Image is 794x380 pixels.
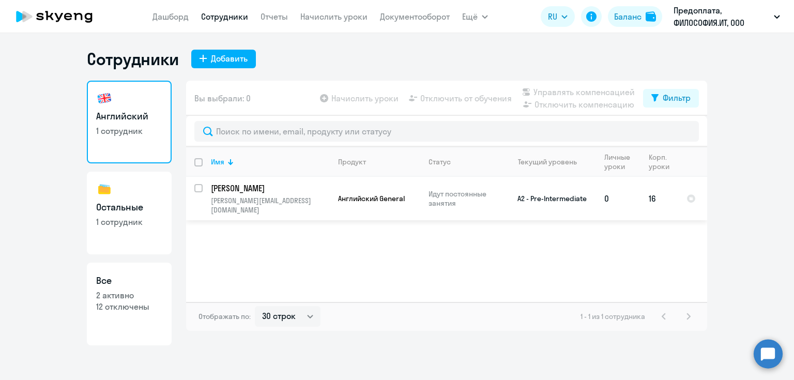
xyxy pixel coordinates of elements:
[596,177,640,220] td: 0
[96,301,162,312] p: 12 отключены
[548,10,557,23] span: RU
[211,196,329,215] p: [PERSON_NAME][EMAIL_ADDRESS][DOMAIN_NAME]
[518,157,577,166] div: Текущий уровень
[668,4,785,29] button: Предоплата, ФИЛОСОФИЯ.ИТ, ООО
[338,157,420,166] div: Продукт
[96,274,162,287] h3: Все
[581,312,645,321] span: 1 - 1 из 1 сотрудника
[96,290,162,301] p: 2 активно
[429,157,499,166] div: Статус
[152,11,189,22] a: Дашборд
[194,121,699,142] input: Поиск по имени, email, продукту или статусу
[643,89,699,108] button: Фильтр
[640,177,678,220] td: 16
[96,201,162,214] h3: Остальные
[211,157,224,166] div: Имя
[211,183,329,194] a: [PERSON_NAME]
[674,4,770,29] p: Предоплата, ФИЛОСОФИЯ.ИТ, ООО
[300,11,368,22] a: Начислить уроки
[614,10,642,23] div: Баланс
[338,157,366,166] div: Продукт
[649,153,678,171] div: Корп. уроки
[604,153,640,171] div: Личные уроки
[211,183,328,194] p: [PERSON_NAME]
[338,194,405,203] span: Английский General
[649,153,669,171] div: Корп. уроки
[261,11,288,22] a: Отчеты
[541,6,575,27] button: RU
[380,11,450,22] a: Документооборот
[211,157,329,166] div: Имя
[429,189,499,208] p: Идут постоянные занятия
[87,81,172,163] a: Английский1 сотрудник
[608,6,662,27] button: Балансbalance
[211,52,248,65] div: Добавить
[508,157,595,166] div: Текущий уровень
[96,125,162,136] p: 1 сотрудник
[198,312,251,321] span: Отображать по:
[96,216,162,227] p: 1 сотрудник
[462,6,488,27] button: Ещё
[429,157,451,166] div: Статус
[462,10,478,23] span: Ещё
[194,92,251,104] span: Вы выбрали: 0
[646,11,656,22] img: balance
[96,181,113,197] img: others
[500,177,596,220] td: A2 - Pre-Intermediate
[96,110,162,123] h3: Английский
[604,153,631,171] div: Личные уроки
[87,263,172,345] a: Все2 активно12 отключены
[96,90,113,107] img: english
[663,92,691,104] div: Фильтр
[201,11,248,22] a: Сотрудники
[191,50,256,68] button: Добавить
[87,49,179,69] h1: Сотрудники
[87,172,172,254] a: Остальные1 сотрудник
